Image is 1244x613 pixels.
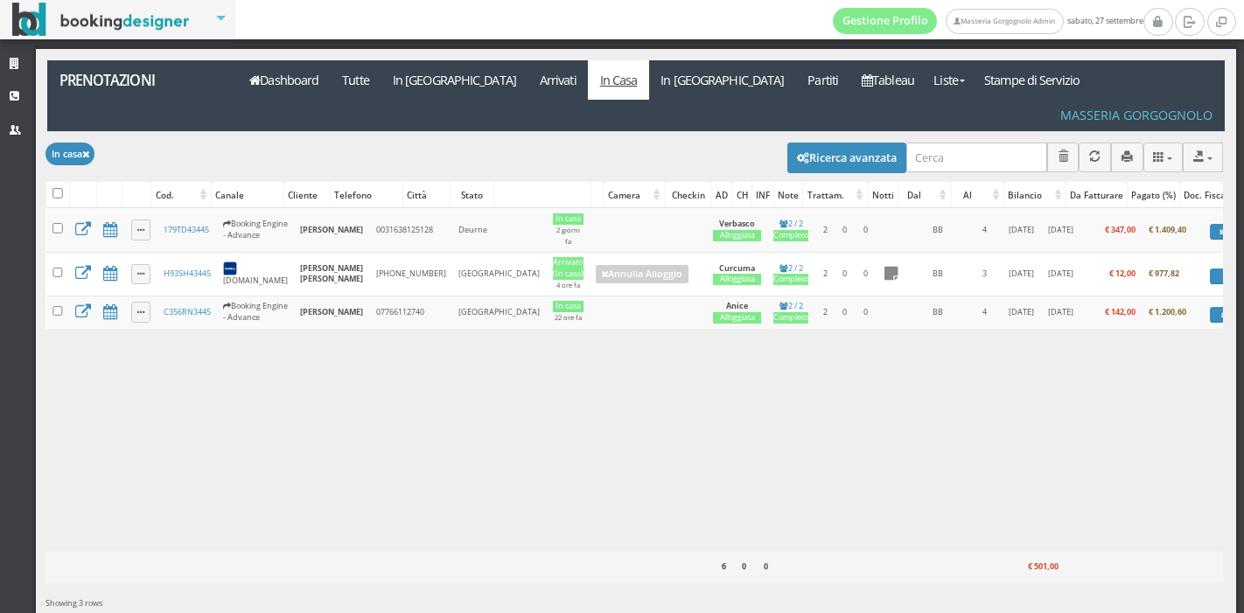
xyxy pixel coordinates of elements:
div: Cliente [284,183,330,207]
span: sabato, 27 settembre [833,8,1143,34]
a: Masseria Gorgognolo Admin [946,9,1063,34]
b: € 347,00 [1105,224,1136,235]
td: [PHONE_NUMBER] [370,252,452,296]
a: 2 / 2Completo [773,218,808,241]
div: Arrivato (In casa) [553,257,584,280]
td: [DATE] [1000,296,1042,329]
b: € 977,82 [1149,268,1179,279]
td: 2 [815,296,835,329]
div: Note [774,183,802,207]
div: 80% [1210,224,1242,240]
div: Alloggiata [713,274,761,285]
b: € 12,00 [1109,268,1136,279]
td: 2 [815,208,835,252]
div: Pagato (%) [1128,183,1179,207]
a: Annulla Alloggio [596,265,688,284]
input: Cerca [906,143,1047,171]
a: Stampe di Servizio [973,60,1092,100]
td: [DOMAIN_NAME] [217,252,294,296]
a: Tableau [850,60,926,100]
b: 0 [742,561,746,572]
div: Completo [773,274,808,285]
div: € 501,00 [999,556,1062,579]
img: BookingDesigner.com [12,3,190,37]
div: Completo [773,312,808,324]
td: 4 [970,296,1000,329]
div: Alloggiata [713,230,761,241]
td: BB [905,296,970,329]
span: Showing 3 rows [45,597,102,609]
a: In [GEOGRAPHIC_DATA] [649,60,796,100]
a: 2 / 2Completo [773,300,808,324]
td: 07766112740 [370,296,452,329]
b: [PERSON_NAME] [PERSON_NAME] [300,262,363,285]
div: Checkin [665,183,712,207]
b: Curcuma [719,262,755,274]
div: In casa [553,213,584,225]
td: 0 [835,252,855,296]
td: Booking Engine - Advance [217,208,294,252]
button: Ricerca avanzata [787,143,906,172]
div: Alloggiata [713,312,761,324]
a: Gestione Profilo [833,8,938,34]
b: Anice [726,300,748,311]
td: [DATE] [1042,252,1080,296]
div: AD [712,183,731,207]
b: € 1.200,60 [1149,306,1186,317]
div: Stato [451,183,493,207]
a: In [GEOGRAPHIC_DATA] [381,60,528,100]
td: 0 [835,296,855,329]
div: In casa [553,301,584,312]
div: Canale [212,183,283,207]
a: In Casa [588,60,649,100]
td: 0 [855,296,877,329]
div: Cod. [152,183,210,207]
a: Dashboard [238,60,331,100]
td: [DATE] [1042,296,1080,329]
small: 2 giorni fa [556,226,580,246]
a: Tutte [331,60,381,100]
b: € 142,00 [1105,306,1136,317]
div: Notti [869,183,898,207]
b: [PERSON_NAME] [300,224,363,235]
div: CH [732,183,751,207]
b: [PERSON_NAME] [300,306,363,317]
div: Dal [898,183,951,207]
div: Bilancio [1004,183,1066,207]
b: 6 [722,561,726,572]
div: Al [952,183,1003,207]
div: Città [403,183,451,207]
b: 0 [764,561,768,572]
td: Booking Engine - Advance [217,296,294,329]
td: 2 [815,252,835,296]
td: 0 [855,208,877,252]
td: [DATE] [1000,208,1042,252]
button: Export [1183,143,1223,171]
h4: Masseria Gorgognolo [1060,108,1213,122]
td: 0031638125128 [370,208,452,252]
div: Telefono [331,183,402,207]
div: Trattam. [803,183,867,207]
td: BB [905,208,970,252]
td: 0 [855,252,877,296]
button: In casa [45,143,94,164]
small: 22 ore fa [555,313,582,322]
a: 179TD43445 [164,224,209,235]
button: Aggiorna [1079,143,1111,171]
a: Liste [926,60,972,100]
div: Da Fatturare [1066,183,1127,207]
a: H93SH43445 [164,268,211,279]
td: 3 [970,252,1000,296]
td: [GEOGRAPHIC_DATA] [452,296,546,329]
div: INF [752,183,773,207]
div: Camera [604,183,663,207]
td: 4 [970,208,1000,252]
div: Doc. Fiscali [1180,183,1234,207]
a: C356RN3445 [164,306,211,317]
a: Prenotazioni [47,60,228,100]
div: Completo [773,230,808,241]
b: € 1.409,40 [1149,224,1186,235]
td: [GEOGRAPHIC_DATA] [452,252,546,296]
td: Deurne [452,208,546,252]
td: 0 [835,208,855,252]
